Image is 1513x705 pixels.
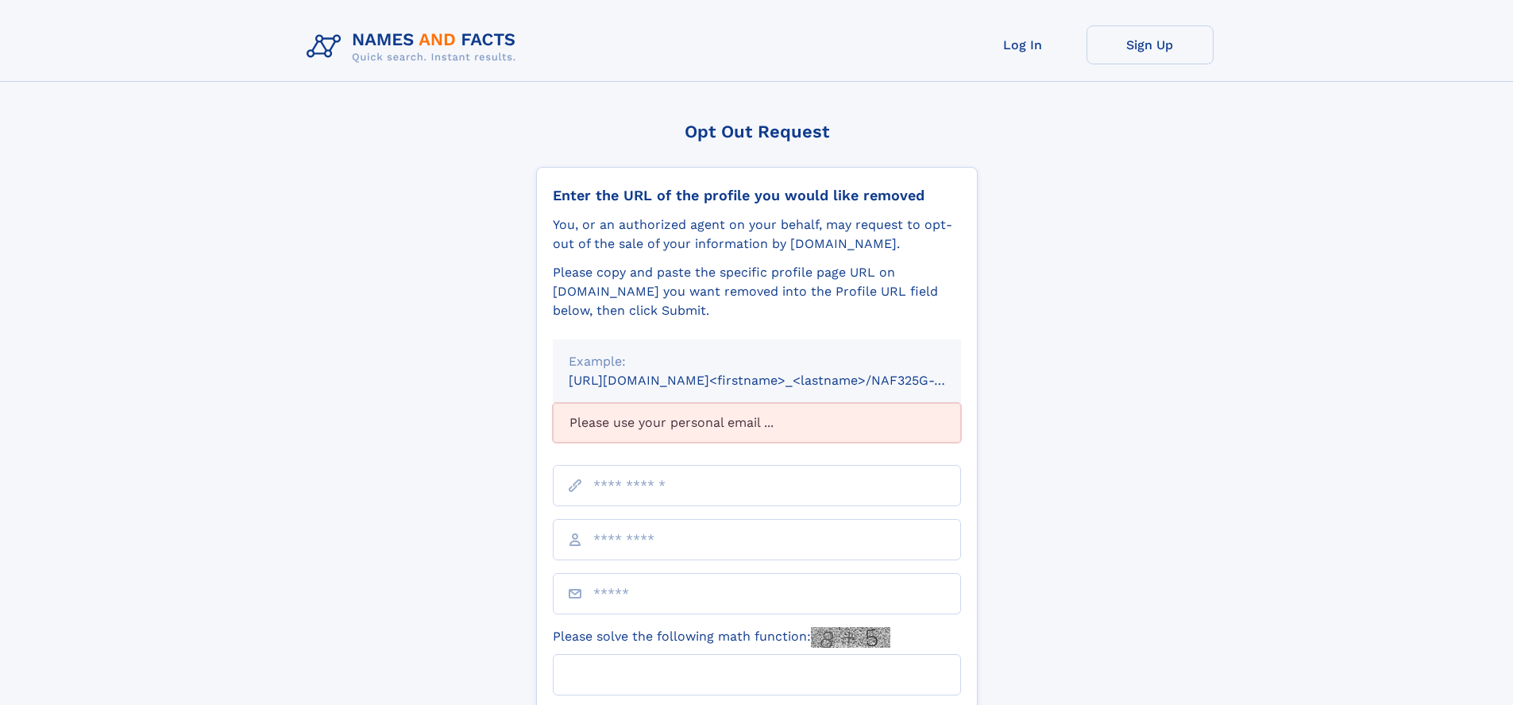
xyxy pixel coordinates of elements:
a: Log In [959,25,1087,64]
div: Please use your personal email ... [553,403,961,443]
a: Sign Up [1087,25,1214,64]
small: [URL][DOMAIN_NAME]<firstname>_<lastname>/NAF325G-xxxxxxxx [569,373,991,388]
div: Opt Out Request [536,122,978,141]
label: Please solve the following math function: [553,627,890,648]
div: Please copy and paste the specific profile page URL on [DOMAIN_NAME] you want removed into the Pr... [553,263,961,320]
img: Logo Names and Facts [300,25,529,68]
div: Example: [569,352,945,371]
div: You, or an authorized agent on your behalf, may request to opt-out of the sale of your informatio... [553,215,961,254]
div: Enter the URL of the profile you would like removed [553,187,961,204]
